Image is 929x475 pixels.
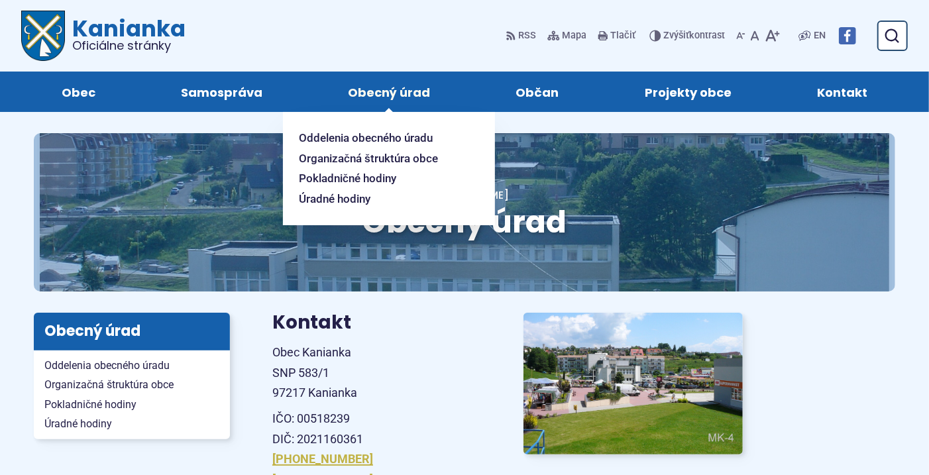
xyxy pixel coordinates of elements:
[299,148,438,169] span: Organizačná štruktúra obce
[362,201,567,243] span: Obecný úrad
[44,356,219,376] span: Oddelenia obecného úradu
[664,30,726,42] span: kontrast
[299,128,463,148] a: Oddelenia obecného úradu
[21,11,65,61] img: Prejsť na domovskú stránku
[34,414,230,434] a: Úradné hodiny
[545,22,590,50] a: Mapa
[814,28,826,44] span: EN
[563,28,587,44] span: Mapa
[299,148,463,169] a: Organizačná štruktúra obce
[151,72,292,112] a: Samospráva
[348,72,430,112] span: Obecný úrad
[649,22,728,50] button: Zvýšiťkontrast
[595,22,639,50] button: Tlačiť
[34,395,230,415] a: Pokladničné hodiny
[788,72,897,112] a: Kontakt
[65,17,186,52] span: Kanianka
[615,72,761,112] a: Projekty obce
[748,22,762,50] button: Nastaviť pôvodnú veľkosť písma
[506,22,539,50] a: RSS
[34,375,230,395] a: Organizačná štruktúra obce
[839,27,856,44] img: Prejsť na Facebook stránku
[272,409,492,449] p: IČO: 00518239 DIČ: 2021160361
[44,375,219,395] span: Organizačná štruktúra obce
[762,22,783,50] button: Zväčšiť veľkosť písma
[299,189,370,209] span: Úradné hodiny
[44,395,219,415] span: Pokladničné hodiny
[811,28,828,44] a: EN
[734,22,748,50] button: Zmenšiť veľkosť písma
[44,414,219,434] span: Úradné hodiny
[34,313,230,350] h3: Obecný úrad
[486,72,588,112] a: Občan
[319,72,460,112] a: Obecný úrad
[272,345,357,399] span: Obec Kanianka SNP 583/1 97217 Kanianka
[519,28,537,44] span: RSS
[34,356,230,376] a: Oddelenia obecného úradu
[62,72,95,112] span: Obec
[32,72,125,112] a: Obec
[299,189,463,209] a: Úradné hodiny
[611,30,636,42] span: Tlačiť
[272,313,492,333] h3: Kontakt
[21,11,186,61] a: Logo Kanianka, prejsť na domovskú stránku.
[73,40,186,52] span: Oficiálne stránky
[645,72,732,112] span: Projekty obce
[516,72,559,112] span: Občan
[272,452,373,466] a: [PHONE_NUMBER]
[299,128,433,148] span: Oddelenia obecného úradu
[299,168,463,189] a: Pokladničné hodiny
[817,72,867,112] span: Kontakt
[664,30,690,41] span: Zvýšiť
[299,168,396,189] span: Pokladničné hodiny
[181,72,262,112] span: Samospráva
